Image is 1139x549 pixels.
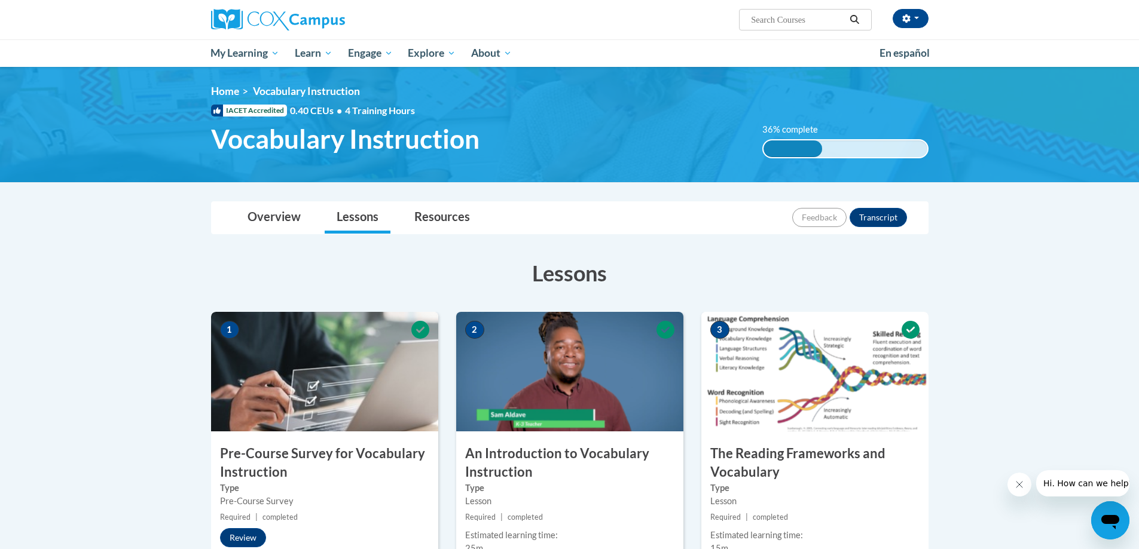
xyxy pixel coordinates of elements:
[295,46,332,60] span: Learn
[893,9,929,28] button: Account Settings
[325,202,390,234] a: Lessons
[750,13,845,27] input: Search Courses
[465,513,496,522] span: Required
[845,13,863,27] button: Search
[508,513,543,522] span: completed
[710,513,741,522] span: Required
[471,46,512,60] span: About
[792,208,847,227] button: Feedback
[211,312,438,431] img: Course Image
[193,39,946,67] div: Main menu
[337,105,342,116] span: •
[463,39,520,67] a: About
[465,481,674,495] label: Type
[701,312,929,431] img: Course Image
[400,39,463,67] a: Explore
[1036,470,1129,496] iframe: Message from company
[211,9,438,30] a: Cox Campus
[701,444,929,481] h3: The Reading Frameworks and Vocabulary
[220,528,266,547] button: Review
[220,321,239,339] span: 1
[348,46,393,60] span: Engage
[710,321,729,339] span: 3
[872,41,938,66] a: En español
[340,39,401,67] a: Engage
[710,495,920,508] div: Lesson
[1007,473,1031,496] iframe: Close message
[220,513,251,522] span: Required
[850,208,907,227] button: Transcript
[762,123,831,136] label: 36% complete
[710,481,920,495] label: Type
[220,481,429,495] label: Type
[236,202,313,234] a: Overview
[465,529,674,542] div: Estimated learning time:
[465,495,674,508] div: Lesson
[211,85,239,97] a: Home
[7,8,97,18] span: Hi. How can we help?
[465,321,484,339] span: 2
[211,123,480,155] span: Vocabulary Instruction
[402,202,482,234] a: Resources
[746,513,748,522] span: |
[290,104,345,117] span: 0.40 CEUs
[220,495,429,508] div: Pre-Course Survey
[211,105,287,116] span: IACET Accredited
[262,513,298,522] span: completed
[211,258,929,288] h3: Lessons
[753,513,788,522] span: completed
[880,47,930,59] span: En español
[456,444,683,481] h3: An Introduction to Vocabulary Instruction
[253,85,360,97] span: Vocabulary Instruction
[210,46,279,60] span: My Learning
[710,529,920,542] div: Estimated learning time:
[500,513,503,522] span: |
[345,105,415,116] span: 4 Training Hours
[211,444,438,481] h3: Pre-Course Survey for Vocabulary Instruction
[408,46,456,60] span: Explore
[211,9,345,30] img: Cox Campus
[203,39,288,67] a: My Learning
[764,140,822,157] div: 36% complete
[255,513,258,522] span: |
[456,312,683,431] img: Course Image
[1091,501,1129,539] iframe: Button to launch messaging window
[287,39,340,67] a: Learn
